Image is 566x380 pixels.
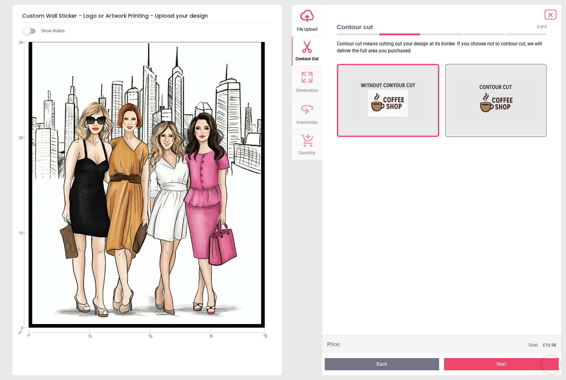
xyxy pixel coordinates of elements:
[12,326,23,331] span: 0
[292,98,322,130] button: Orientation
[22,10,272,23] h5: Custom Wall Sticker - Logo or Artwork Printing - Upload your design
[350,342,557,348] div: Total:
[337,23,537,31] span: Contour cut
[12,135,23,141] span: 20
[296,85,318,94] span: Dimensions
[12,40,23,45] span: 30
[12,231,23,236] span: 10
[542,356,560,374] iframe: Brevo live chat
[545,343,556,347] span: 10.98
[147,333,151,337] span: 20
[17,329,23,335] span: cm
[208,333,211,337] span: 30
[295,53,319,62] span: Contour Cut
[292,66,322,98] button: Dimensions
[347,70,428,131] img: Without contour cut
[299,147,315,156] span: Quantity
[337,40,552,54] p: Contour cut means cutting out your design at its border. If you choose not to contour cut, we wil...
[543,342,556,348] span: £
[292,37,322,66] button: Contour Cut
[292,5,322,37] button: File Upload
[262,333,266,337] span: 39
[86,333,90,337] span: 10
[297,23,317,33] span: File Upload
[26,333,30,337] span: 0
[325,358,439,370] button: Back
[444,358,559,370] button: Next
[327,340,341,348] div: Price :
[537,24,547,30] span: 2 of 5
[296,117,318,126] span: Orientation
[292,130,322,160] button: Quantity
[27,27,282,35] div: Show Rulers
[455,70,536,131] img: With contour cut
